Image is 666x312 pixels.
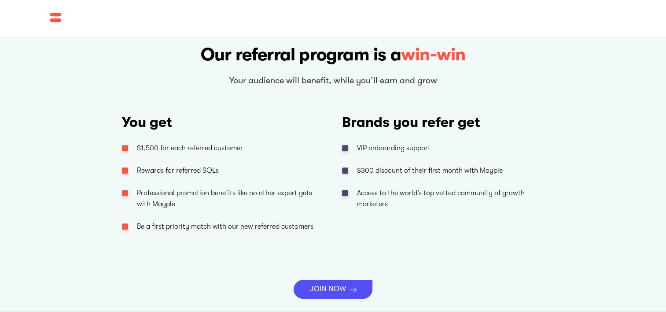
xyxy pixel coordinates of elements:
[357,188,545,210] p: Access to the world’s top vetted community of growth marketers
[357,143,431,154] p: VIP onboarding support
[309,285,346,293] div: JOIN NOW
[137,165,219,176] p: Rewards for referred SQLs
[168,74,498,87] p: Your audience will benefit, while you’ll earn and grow
[137,143,243,154] p: $1,500 for each referred customer
[50,9,125,26] img: mayple logo
[201,45,401,65] strong: Our referral program is a
[342,115,545,130] h3: Brands you refer get
[122,115,324,130] h3: You get
[137,221,313,232] p: Be a first priority match with our new referred customers
[294,280,372,299] a: JOIN NOW
[401,45,465,65] strong: win-win
[137,188,324,210] p: Professional promotion benefits like no other expert gets with Mayple
[357,165,503,176] p: $300 discount of their first month with Mayple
